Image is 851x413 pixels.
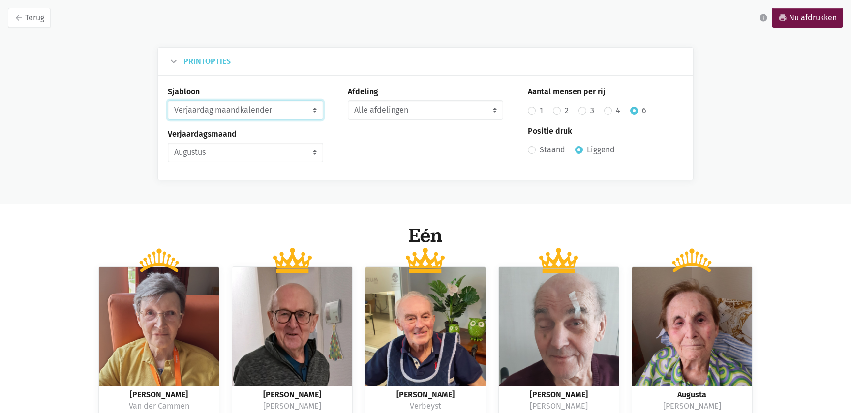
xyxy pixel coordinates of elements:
label: Verjaardagsmaand [168,130,237,139]
a: printNu afdrukken [772,8,843,28]
a: arrow_backTerug [8,8,51,28]
div: [PERSON_NAME] [103,390,215,399]
div: [PERSON_NAME] [236,400,348,413]
div: [PERSON_NAME] [636,400,748,413]
label: Staand [540,144,565,156]
label: Sjabloon [168,88,200,96]
div: [PERSON_NAME] [236,390,348,399]
h1: Eén [32,224,819,246]
label: 2 [565,104,569,117]
img: FsEWiLv9eJyaKjgQUS0QbMAwqy0xyGWyBAvamarF.jpg [499,267,619,387]
h5: Printopties [183,58,231,65]
label: 1 [540,104,543,117]
div: Van der Cammen [103,400,215,413]
label: 6 [642,104,646,117]
div: [PERSON_NAME] [369,390,482,399]
i: info [759,13,768,22]
img: oJ8FyWePTorl9NYlfBp2tvTOyusmIfwPKaORVgkP.jpg [232,267,352,387]
label: Positie druk [528,127,572,136]
div: Verbeyst [369,400,482,413]
img: BQmDAzli7uBSibZhf3hgGOwn3hBKSVBd1u5aNqmc.jpg [99,267,219,387]
i: arrow_back [14,13,23,22]
label: Aantal mensen per rij [528,88,606,96]
div: [PERSON_NAME] [503,390,615,399]
i: expand_more [168,56,180,67]
img: AUxDMDud2iojVghTpUYQrabz1RTPfnwzdZq3x4aj.jpg [632,267,752,387]
img: 1vzQJLEJiofRxv4869eGRmJ0RiKVmptBerz8aBt0.jpg [365,267,486,387]
div: Augusta [636,390,748,399]
label: Afdeling [348,88,378,96]
div: [PERSON_NAME] [503,400,615,413]
i: print [778,13,787,22]
label: 3 [590,104,594,117]
label: 4 [616,104,620,117]
label: Liggend [587,144,615,156]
